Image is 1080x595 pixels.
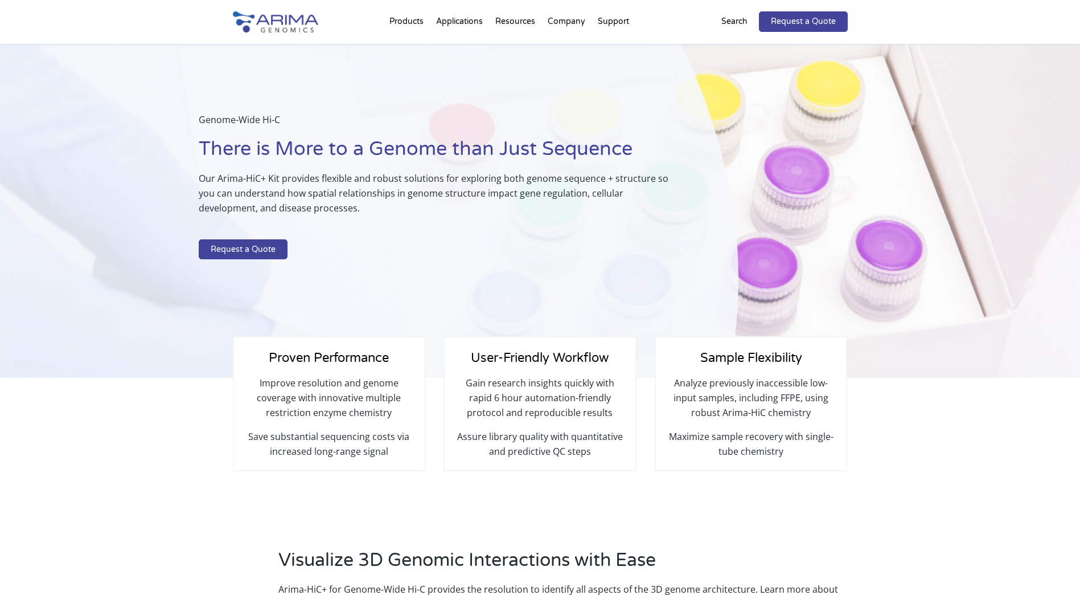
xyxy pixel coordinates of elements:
[199,171,681,225] p: Our Arima-HiC+ Kit provides flexible and robust solutions for exploring both genome sequence + st...
[199,112,681,136] p: Genome-Wide Hi-C
[667,376,835,429] p: Analyze previously inaccessible low-input samples, including FFPE, using robust Arima-HiC chemistry
[245,429,413,459] p: Save substantial sequencing costs via increased long-range signal
[721,14,748,29] p: Search
[278,548,848,582] h2: Visualize 3D Genomic Interactions with Ease
[759,11,848,32] a: Request a Quote
[269,351,389,365] span: Proven Performance
[233,11,318,32] img: Arima-Genomics-logo
[700,351,802,365] span: Sample Flexibility
[456,376,623,429] p: Gain research insights quickly with rapid 6 hour automation-friendly protocol and reproducible re...
[667,429,835,459] p: Maximize sample recovery with single-tube chemistry
[199,239,288,260] a: Request a Quote
[456,429,623,459] p: Assure library quality with quantitative and predictive QC steps
[471,351,609,365] span: User-Friendly Workflow
[199,136,681,171] h1: There is More to a Genome than Just Sequence
[245,376,413,429] p: Improve resolution and genome coverage with innovative multiple restriction enzyme chemistry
